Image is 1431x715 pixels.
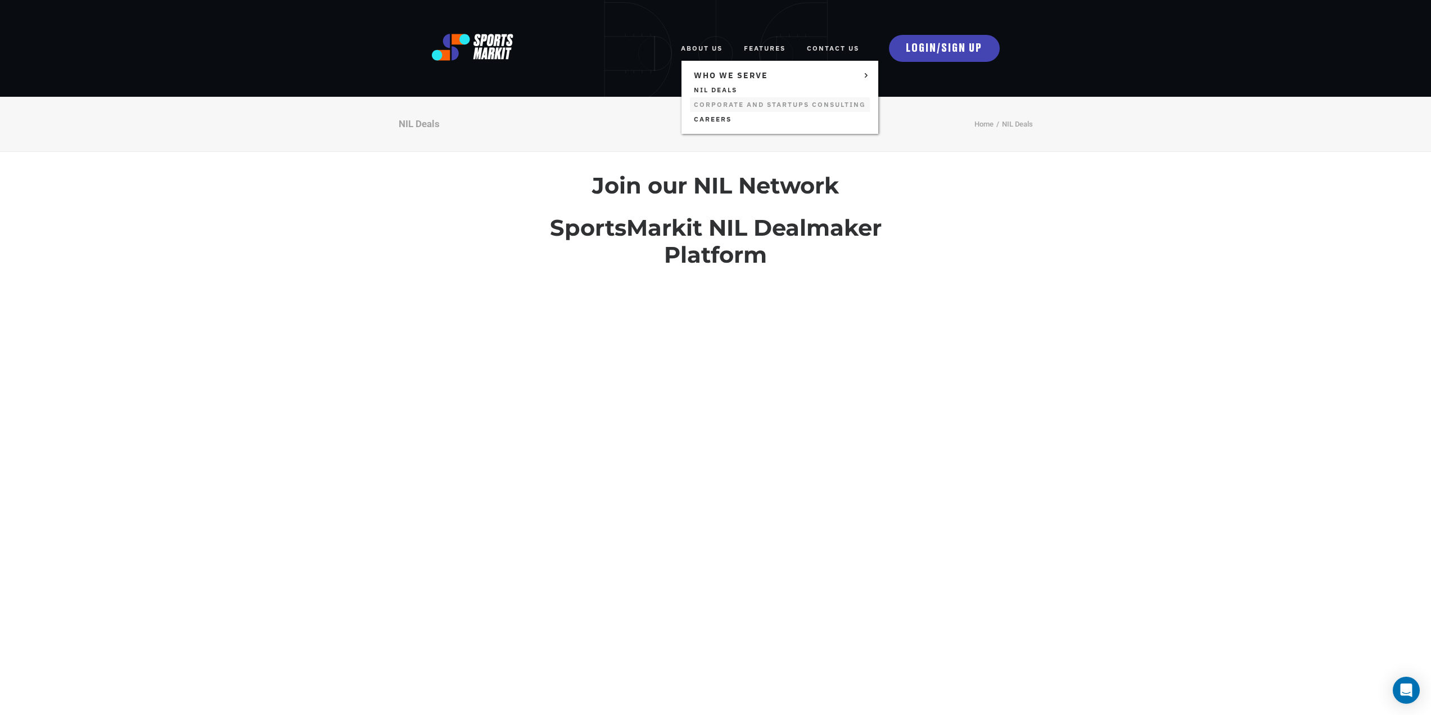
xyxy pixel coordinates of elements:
h2: SportsMarkit NIL Dealmaker Platform [511,214,920,268]
a: FEATURES [744,36,786,61]
a: ABOUT US [681,36,723,61]
h2: Join our NIL Network [511,172,920,199]
a: WHO WE SERVE [690,68,870,83]
div: Open Intercom Messenger [1393,677,1420,704]
img: logo [432,34,514,61]
div: NIL Deals [399,118,440,130]
a: Corporate and Startups Consulting [690,97,870,112]
a: Contact Us [807,36,859,61]
a: NIL Deals [690,83,870,97]
a: Home [974,120,994,128]
a: Careers [690,112,870,127]
li: NIL Deals [994,118,1033,131]
a: LOGIN/SIGN UP [889,35,1000,62]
